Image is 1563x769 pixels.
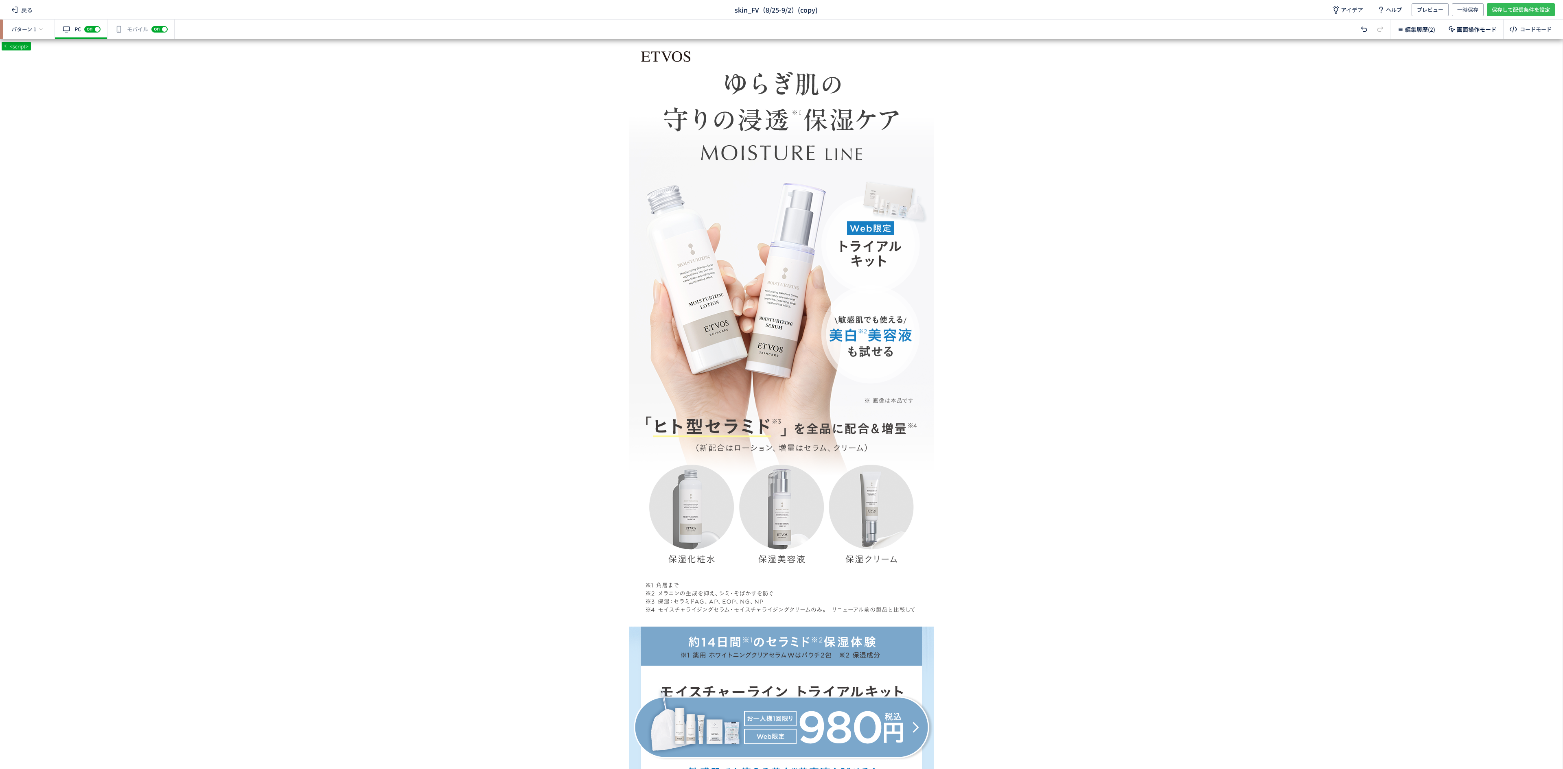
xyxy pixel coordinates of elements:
div: コードモード [1520,26,1552,33]
button: プレビュー [1412,3,1449,16]
button: 保存して配信条件を設定 [1487,3,1555,16]
span: on [154,26,160,31]
span: アイデア [1341,6,1363,14]
span: ヘルプ [1386,3,1402,16]
button: 一時保存 [1452,3,1484,16]
span: skin_FV（8/25-9/2）(copy) [735,5,818,14]
a: ヘルプ [1370,3,1408,16]
span: プレビュー [1417,3,1443,16]
span: 戻る [8,3,36,16]
img: お一人様1回限り Web限定 980円税込 [629,641,934,730]
span: パターン 1 [11,26,36,33]
span: 一時保存 [1457,3,1478,16]
span: <script> [8,43,30,50]
span: on [87,26,92,31]
span: 編集履歴(2) [1405,25,1435,33]
span: 保存して配信条件を設定 [1492,3,1550,16]
span: 画面操作モード [1457,25,1497,33]
img: 約14日間※1のセラミド※2保湿体験 ※1 薬用 ホワイトニングクリアセラムWはパウチ2包 ※2 保湿成分 モイスチャーライン トライアルキット NEW 肌ゆらぎにたっぷりのうるおい 敏感肌でも... [629,588,934,758]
